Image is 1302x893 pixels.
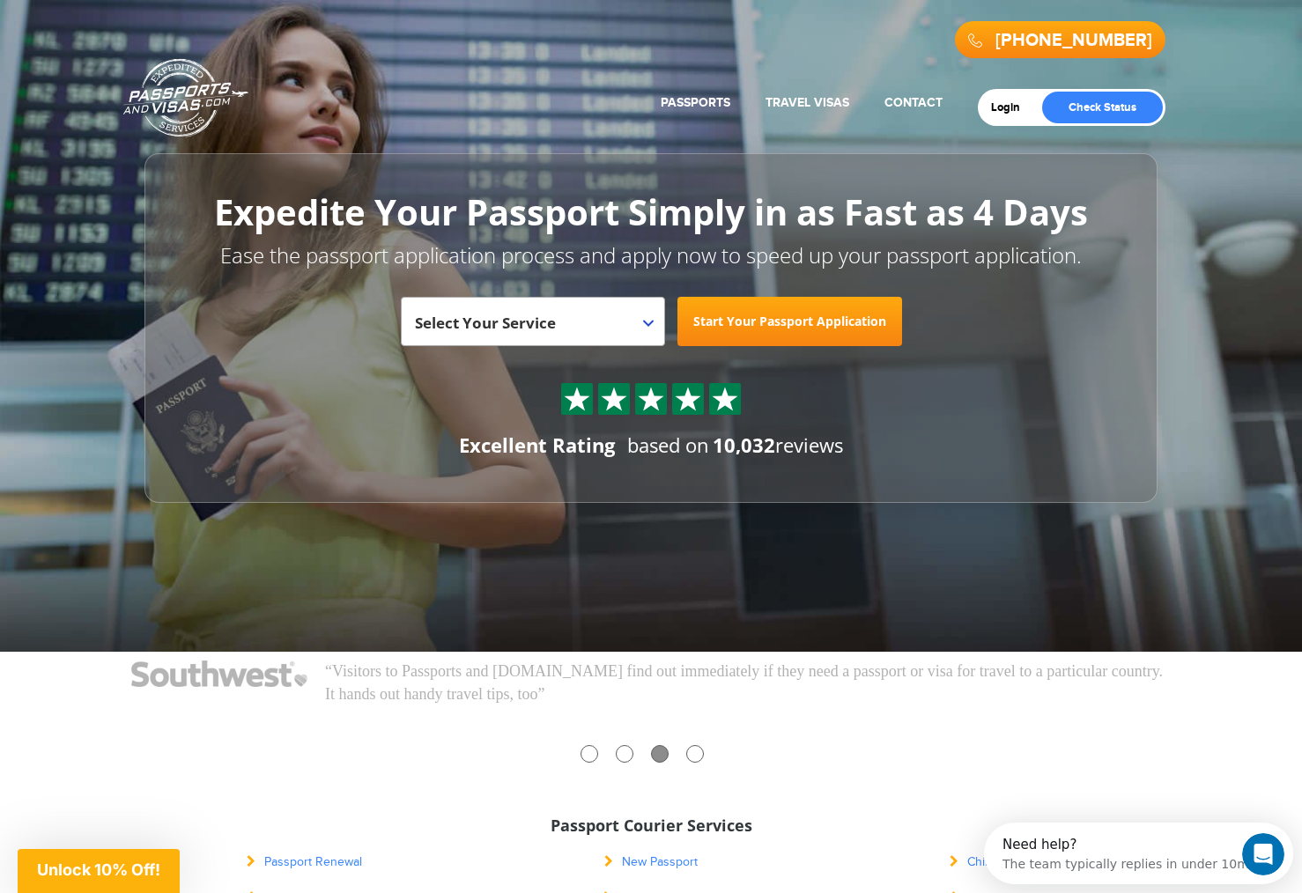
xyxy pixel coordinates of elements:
[713,432,843,458] span: reviews
[991,100,1032,114] a: Login
[459,432,615,459] div: Excellent Rating
[37,860,160,879] span: Unlock 10% Off!
[884,95,943,110] a: Contact
[415,313,556,333] span: Select Your Service
[144,817,1158,835] h3: Passport Courier Services
[601,386,627,412] img: Sprite St
[1242,833,1284,875] iframe: Intercom live chat
[401,297,665,346] span: Select Your Service
[604,855,698,869] a: New Passport
[713,432,775,458] strong: 10,032
[984,823,1293,884] iframe: Intercom live chat discovery launcher
[325,661,1171,705] p: “Visitors to Passports and [DOMAIN_NAME] find out immediately if they need a passport or visa for...
[131,661,307,687] img: Southwest
[677,297,902,346] a: Start Your Passport Application
[661,95,730,110] a: Passports
[18,15,265,29] div: Need help?
[950,855,1046,869] a: Child Passport
[18,29,265,48] div: The team typically replies in under 10m
[7,7,317,55] div: Open Intercom Messenger
[675,386,701,412] img: Sprite St
[564,386,590,412] img: Sprite St
[184,240,1118,270] p: Ease the passport application process and apply now to speed up your passport application.
[184,193,1118,232] h1: Expedite Your Passport Simply in as Fast as 4 Days
[415,304,647,353] span: Select Your Service
[638,386,664,412] img: Sprite St
[247,855,362,869] a: Passport Renewal
[995,30,1152,51] a: [PHONE_NUMBER]
[627,432,709,458] span: based on
[766,95,849,110] a: Travel Visas
[123,58,248,137] a: Passports & [DOMAIN_NAME]
[1042,92,1163,123] a: Check Status
[712,386,738,412] img: Sprite St
[18,849,180,893] div: Unlock 10% Off!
